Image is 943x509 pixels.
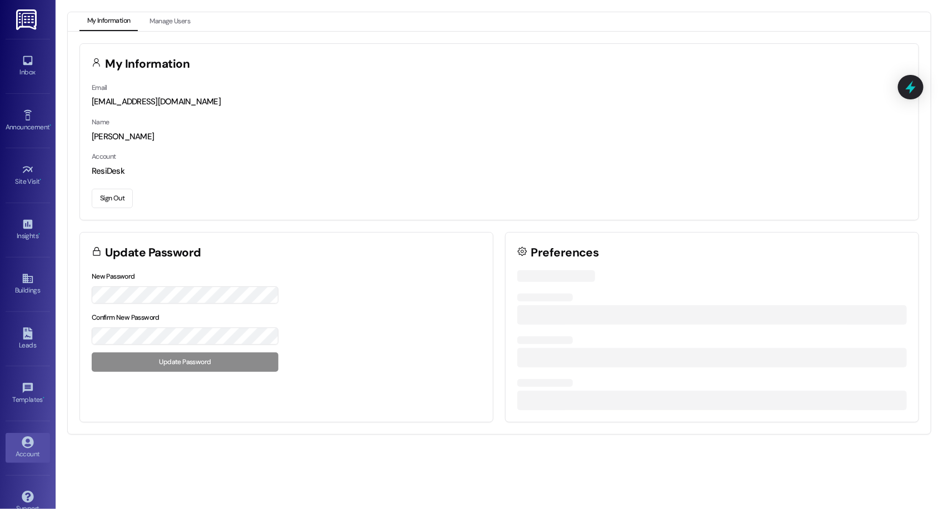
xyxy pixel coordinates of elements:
[531,247,599,259] h3: Preferences
[92,272,135,281] label: New Password
[142,12,198,31] button: Manage Users
[6,433,50,463] a: Account
[6,215,50,245] a: Insights •
[92,313,159,322] label: Confirm New Password
[43,394,44,402] span: •
[38,230,40,238] span: •
[6,379,50,409] a: Templates •
[6,160,50,190] a: Site Visit •
[6,324,50,354] a: Leads
[92,83,107,92] label: Email
[106,58,190,70] h3: My Information
[106,247,201,259] h3: Update Password
[6,269,50,299] a: Buildings
[40,176,42,184] span: •
[92,165,907,177] div: ResiDesk
[92,131,907,143] div: [PERSON_NAME]
[92,96,907,108] div: [EMAIL_ADDRESS][DOMAIN_NAME]
[16,9,39,30] img: ResiDesk Logo
[6,51,50,81] a: Inbox
[92,189,133,208] button: Sign Out
[92,118,109,127] label: Name
[79,12,138,31] button: My Information
[92,152,116,161] label: Account
[49,122,51,129] span: •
